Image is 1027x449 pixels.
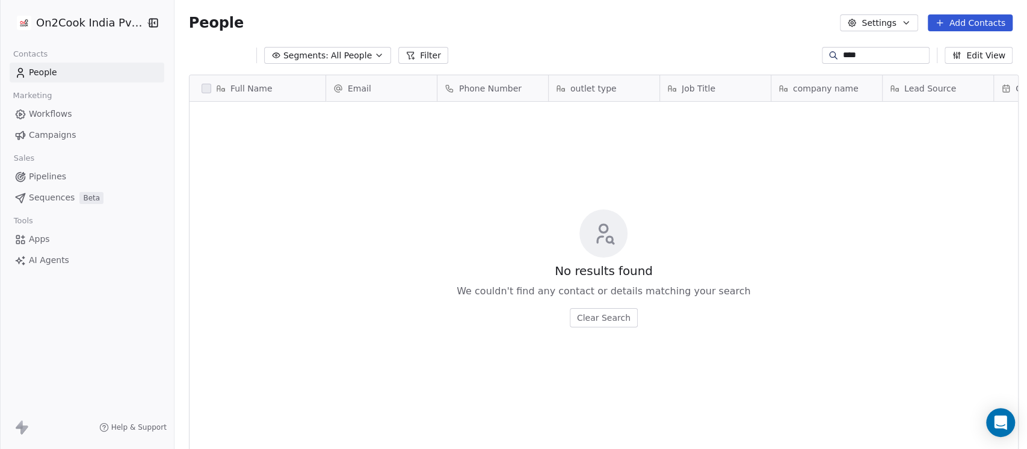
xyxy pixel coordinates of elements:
[945,47,1013,64] button: Edit View
[14,13,138,33] button: On2Cook India Pvt. Ltd.
[79,192,103,204] span: Beta
[190,75,325,101] div: Full Name
[928,14,1013,31] button: Add Contacts
[29,191,75,204] span: Sequences
[570,82,617,94] span: outlet type
[10,63,164,82] a: People
[29,108,72,120] span: Workflows
[459,82,522,94] span: Phone Number
[8,212,38,230] span: Tools
[8,45,53,63] span: Contacts
[10,104,164,124] a: Workflows
[10,188,164,208] a: SequencesBeta
[189,14,244,32] span: People
[10,167,164,187] a: Pipelines
[331,49,372,62] span: All People
[29,254,69,267] span: AI Agents
[230,82,273,94] span: Full Name
[29,233,50,246] span: Apps
[570,308,638,327] button: Clear Search
[99,423,167,432] a: Help & Support
[10,250,164,270] a: AI Agents
[660,75,771,101] div: Job Title
[793,82,859,94] span: company name
[29,170,66,183] span: Pipelines
[36,15,143,31] span: On2Cook India Pvt. Ltd.
[8,149,40,167] span: Sales
[10,125,164,145] a: Campaigns
[883,75,993,101] div: Lead Source
[8,87,57,105] span: Marketing
[986,408,1015,437] div: Open Intercom Messenger
[10,229,164,249] a: Apps
[326,75,437,101] div: Email
[398,47,448,64] button: Filter
[348,82,371,94] span: Email
[771,75,882,101] div: company name
[904,82,956,94] span: Lead Source
[111,423,167,432] span: Help & Support
[840,14,918,31] button: Settings
[457,284,750,299] span: We couldn't find any contact or details matching your search
[549,75,659,101] div: outlet type
[437,75,548,101] div: Phone Number
[17,16,31,30] img: on2cook%20logo-04%20copy.jpg
[29,66,57,79] span: People
[190,102,326,441] div: grid
[29,129,76,141] span: Campaigns
[555,262,653,279] span: No results found
[682,82,715,94] span: Job Title
[283,49,328,62] span: Segments:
